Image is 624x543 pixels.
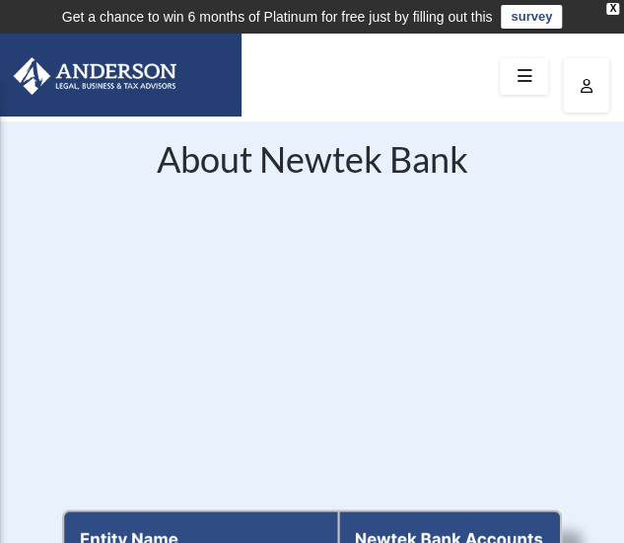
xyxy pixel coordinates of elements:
div: close [606,3,619,15]
a: survey [501,5,562,29]
h2: About Newtek Bank [62,141,561,187]
div: Get a chance to win 6 months of Platinum for free just by filling out this [62,5,493,29]
iframe: NewtekOne and Newtek Bank's Partnership with Anderson Advisors [62,198,561,480]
